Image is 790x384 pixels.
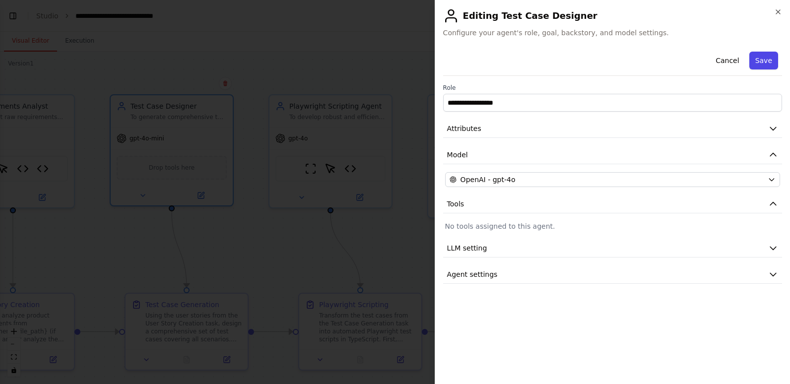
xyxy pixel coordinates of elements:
h2: Editing Test Case Designer [443,8,782,24]
button: LLM setting [443,239,782,257]
span: Agent settings [447,269,498,279]
button: Attributes [443,120,782,138]
p: No tools assigned to this agent. [445,221,780,231]
span: Tools [447,199,464,209]
span: Attributes [447,124,481,133]
span: Configure your agent's role, goal, backstory, and model settings. [443,28,782,38]
button: Model [443,146,782,164]
button: Save [749,52,778,69]
button: Cancel [710,52,745,69]
span: Model [447,150,468,160]
button: Agent settings [443,265,782,284]
button: OpenAI - gpt-4o [445,172,780,187]
button: Tools [443,195,782,213]
span: OpenAI - gpt-4o [461,175,516,185]
label: Role [443,84,782,92]
span: LLM setting [447,243,487,253]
